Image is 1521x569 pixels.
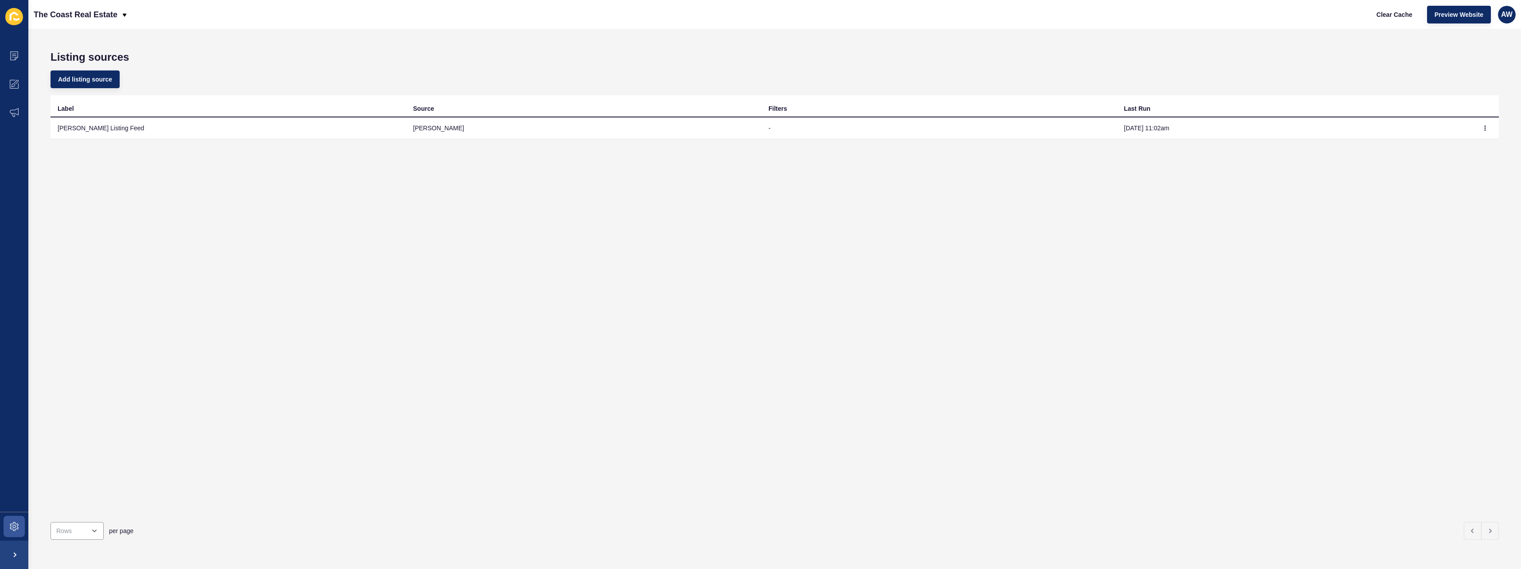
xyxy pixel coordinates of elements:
[406,117,761,139] td: [PERSON_NAME]
[1377,10,1412,19] span: Clear Cache
[1369,6,1420,23] button: Clear Cache
[1435,10,1483,19] span: Preview Website
[51,70,120,88] button: Add listing source
[768,104,787,113] div: Filters
[34,4,117,26] p: The Coast Real Estate
[58,75,112,84] span: Add listing source
[761,117,1117,139] td: -
[1117,117,1472,139] td: [DATE] 11:02am
[109,526,133,535] span: per page
[1427,6,1491,23] button: Preview Website
[1124,104,1150,113] div: Last Run
[58,104,74,113] div: Label
[51,117,406,139] td: [PERSON_NAME] Listing Feed
[1501,10,1513,19] span: AW
[51,522,104,540] div: open menu
[51,51,1499,63] h1: Listing sources
[413,104,434,113] div: Source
